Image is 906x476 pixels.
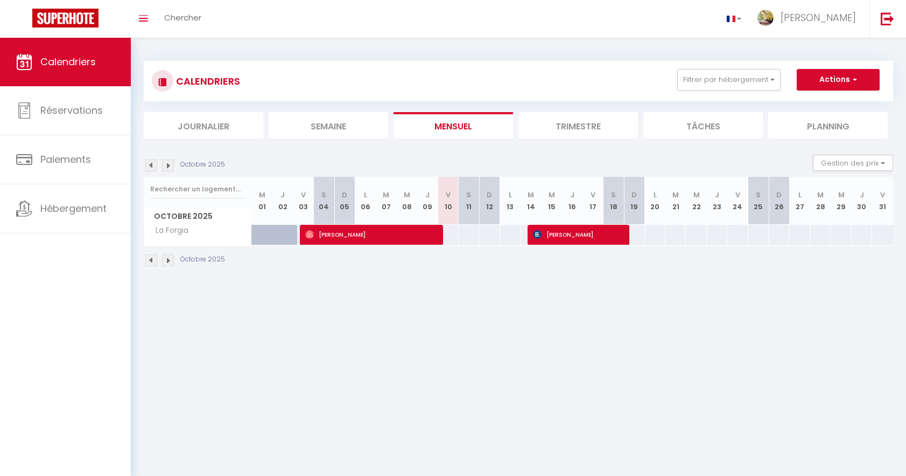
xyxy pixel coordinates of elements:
abbr: D [342,190,347,200]
abbr: S [756,190,761,200]
abbr: V [735,190,740,200]
th: 01 [252,177,272,225]
th: 11 [459,177,479,225]
span: [PERSON_NAME] [305,224,435,245]
abbr: M [528,190,534,200]
th: 24 [727,177,748,225]
button: Filtrer par hébergement [677,69,781,91]
abbr: M [383,190,389,200]
p: Octobre 2025 [180,160,225,170]
th: 05 [334,177,355,225]
abbr: M [693,190,700,200]
th: 03 [293,177,313,225]
abbr: M [817,190,824,200]
th: 19 [624,177,644,225]
abbr: J [280,190,285,200]
th: 02 [272,177,293,225]
p: Octobre 2025 [180,254,225,265]
th: 29 [831,177,851,225]
abbr: M [672,190,679,200]
th: 13 [500,177,521,225]
abbr: D [487,190,492,200]
th: 15 [541,177,561,225]
abbr: M [404,190,410,200]
th: 17 [582,177,603,225]
span: [PERSON_NAME] [781,11,856,24]
th: 27 [789,177,810,225]
abbr: M [838,190,845,200]
img: logout [881,12,894,25]
th: 26 [769,177,789,225]
th: 09 [417,177,438,225]
li: Journalier [144,112,263,139]
abbr: V [301,190,306,200]
abbr: D [631,190,637,200]
abbr: D [776,190,782,200]
abbr: J [860,190,864,200]
abbr: M [549,190,555,200]
th: 23 [707,177,727,225]
abbr: V [591,190,595,200]
th: 12 [479,177,500,225]
th: 18 [603,177,624,225]
abbr: V [880,190,885,200]
th: 30 [852,177,872,225]
abbr: V [446,190,451,200]
th: 04 [314,177,334,225]
th: 08 [396,177,417,225]
li: Mensuel [394,112,513,139]
th: 25 [748,177,769,225]
th: 10 [438,177,458,225]
abbr: S [321,190,326,200]
button: Gestion des prix [813,155,893,171]
th: 22 [686,177,706,225]
span: Calendriers [40,55,96,68]
li: Semaine [269,112,388,139]
abbr: J [715,190,719,200]
th: 20 [645,177,665,225]
th: 07 [376,177,396,225]
li: Planning [768,112,888,139]
abbr: M [259,190,265,200]
span: Chercher [164,12,201,23]
span: Paiements [40,153,91,166]
th: 14 [521,177,541,225]
li: Tâches [643,112,763,139]
th: 06 [355,177,376,225]
img: ... [757,10,774,26]
abbr: L [798,190,802,200]
span: [PERSON_NAME] [533,224,622,245]
span: Octobre 2025 [144,209,251,224]
h3: CALENDRIERS [173,69,240,93]
abbr: J [425,190,430,200]
span: Hébergement [40,202,107,215]
span: La Forgia [146,225,191,237]
button: Actions [797,69,880,91]
abbr: S [466,190,471,200]
li: Trimestre [518,112,638,139]
input: Rechercher un logement... [150,180,245,199]
th: 16 [562,177,582,225]
th: 21 [665,177,686,225]
th: 31 [872,177,893,225]
img: Super Booking [32,9,99,27]
th: 28 [810,177,831,225]
abbr: L [364,190,367,200]
abbr: J [570,190,574,200]
span: Réservations [40,104,103,117]
abbr: L [654,190,657,200]
abbr: S [611,190,616,200]
abbr: L [509,190,512,200]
